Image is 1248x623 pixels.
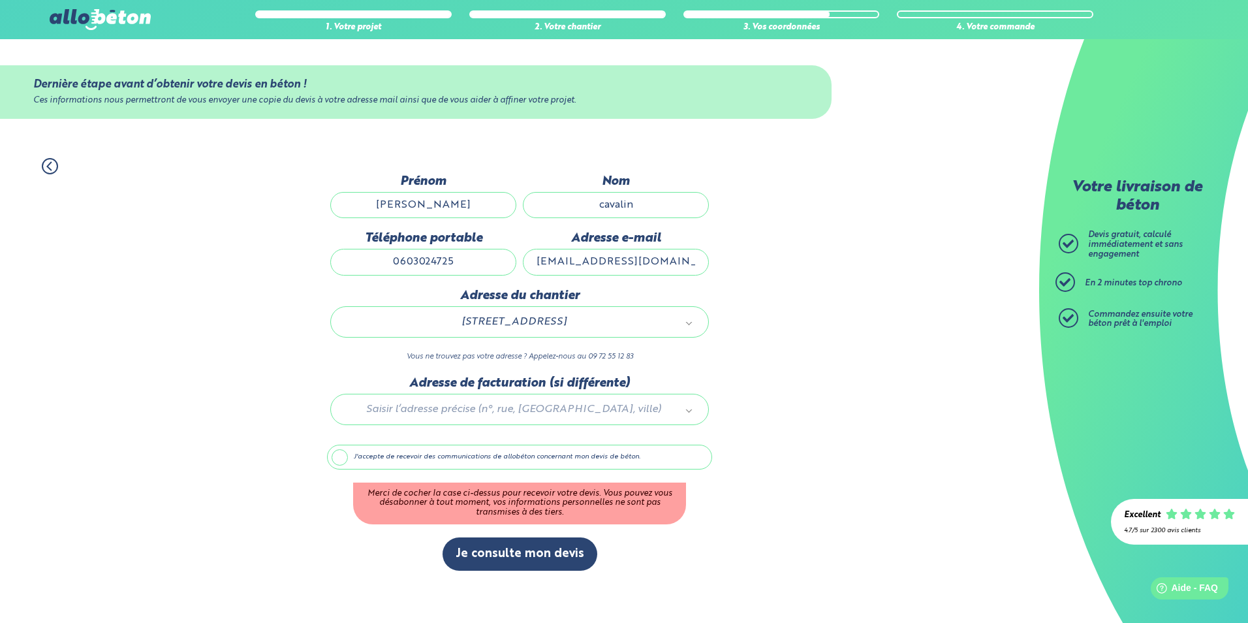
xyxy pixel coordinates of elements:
[330,174,516,189] label: Prénom
[523,192,709,218] input: Quel est votre nom de famille ?
[330,192,516,218] input: Quel est votre prénom ?
[330,351,709,363] p: Vous ne trouvez pas votre adresse ? Appelez-nous au 09 72 55 12 83
[469,23,666,33] div: 2. Votre chantier
[523,249,709,275] input: ex : contact@allobeton.fr
[33,96,798,106] div: Ces informations nous permettront de vous envoyer une copie du devis à votre adresse mail ainsi q...
[349,313,678,330] span: [STREET_ADDRESS]
[1132,572,1234,609] iframe: Help widget launcher
[33,78,798,91] div: Dernière étape avant d’obtenir votre devis en béton !
[330,231,516,246] label: Téléphone portable
[353,483,686,524] div: Merci de cocher la case ci-dessus pour recevoir votre devis. Vous pouvez vous désabonner à tout m...
[523,174,709,189] label: Nom
[327,445,712,470] label: J'accepte de recevoir des communications de allobéton concernant mon devis de béton.
[523,231,709,246] label: Adresse e-mail
[344,313,695,330] a: [STREET_ADDRESS]
[255,23,452,33] div: 1. Votre projet
[50,9,150,30] img: allobéton
[330,249,516,275] input: ex : 0642930817
[443,537,597,571] button: Je consulte mon devis
[683,23,880,33] div: 3. Vos coordonnées
[897,23,1093,33] div: 4. Votre commande
[330,289,709,303] label: Adresse du chantier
